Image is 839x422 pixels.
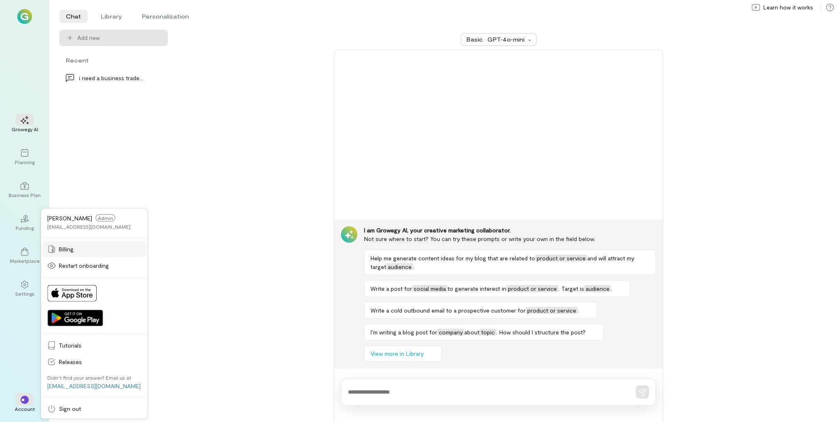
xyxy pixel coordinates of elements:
span: [PERSON_NAME] [47,214,92,221]
span: Learn how it works [763,3,813,12]
div: Settings [15,290,35,297]
div: i need a business trade reference [79,74,143,82]
span: audience [584,285,611,292]
span: social media [412,285,447,292]
span: . [413,263,415,270]
img: Download on App Store [47,285,97,301]
span: Releases [59,358,141,366]
a: [EMAIL_ADDRESS][DOMAIN_NAME] [47,383,141,390]
button: Write a cold outbound email to a prospective customer forproduct or service. [364,302,597,319]
span: topic [480,329,496,336]
a: Sign out [42,401,146,417]
div: Not sure where to start? You can try these prompts or write your own in the field below. [364,234,656,243]
span: audience [386,263,413,270]
span: Write a post for [371,285,412,292]
img: Get it on Google Play [47,310,103,326]
button: I’m writing a blog post forcompanyabouttopic. How should I structure the post? [364,324,604,341]
span: Restart onboarding [59,262,141,270]
span: . [611,285,612,292]
button: Help me generate content ideas for my blog that are related toproduct or serviceand will attract ... [364,250,656,275]
div: Recent [59,56,168,65]
div: Planning [15,159,35,165]
span: Write a cold outbound email to a prospective customer for [371,307,526,314]
button: Write a post forsocial mediato generate interest inproduct or service. Target isaudience. [364,280,630,297]
span: Add new [77,34,161,42]
a: Settings [10,274,39,304]
a: Funding [10,208,39,238]
span: . Target is [559,285,584,292]
span: product or service [535,255,587,262]
span: . [578,307,579,314]
span: product or service [506,285,559,292]
span: . How should I structure the post? [496,329,586,336]
span: product or service [526,307,578,314]
div: Business Plan [9,192,41,198]
div: I am Growegy AI, your creative marketing collaborator. [364,226,656,234]
span: Billing [59,245,141,253]
a: Tutorials [42,337,146,354]
span: to generate interest in [447,285,506,292]
a: Growegy AI [10,109,39,139]
span: Admin [95,214,115,222]
span: company [437,329,464,336]
span: Sign out [59,405,141,413]
a: Billing [42,241,146,257]
div: Basic · GPT‑4o‑mini [466,35,526,44]
span: I’m writing a blog post for [371,329,437,336]
div: [EMAIL_ADDRESS][DOMAIN_NAME] [47,223,130,230]
span: Tutorials [59,341,141,350]
div: Account [15,406,35,412]
li: Library [94,10,129,23]
span: View more in Library [371,350,424,358]
a: Restart onboarding [42,257,146,274]
div: Marketplace [10,257,40,264]
span: about [464,329,480,336]
a: Marketplace [10,241,39,271]
div: Funding [16,225,34,231]
a: Business Plan [10,175,39,205]
li: Personalization [135,10,195,23]
div: Growegy AI [12,126,38,132]
div: Didn’t find your answer? Email us at [47,374,131,381]
span: Help me generate content ideas for my blog that are related to [371,255,535,262]
a: Planning [10,142,39,172]
button: View more in Library [364,345,442,362]
a: Releases [42,354,146,370]
li: Chat [59,10,88,23]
